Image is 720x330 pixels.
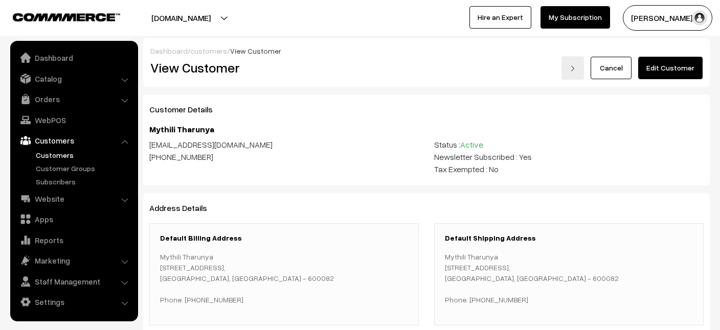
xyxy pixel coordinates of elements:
a: Reports [13,231,134,249]
span: Address Details [149,203,219,213]
a: COMMMERCE [13,10,102,22]
h2: View Customer [150,60,419,76]
div: [EMAIL_ADDRESS][DOMAIN_NAME] [149,138,419,151]
a: Edit Customer [638,57,703,79]
a: Customers [13,131,134,150]
a: Hire an Expert [469,6,531,29]
a: Orders [13,90,134,108]
a: WebPOS [13,111,134,129]
h4: Mythili Tharunya [149,125,704,134]
a: Subscribers [33,176,134,187]
a: Dashboard [13,49,134,67]
a: Customer Groups [33,163,134,174]
a: customers [190,46,227,55]
a: Staff Management [13,272,134,291]
div: [PHONE_NUMBER] [149,151,419,163]
a: Apps [13,210,134,228]
a: Dashboard [150,46,188,55]
span: Customer Details [149,104,225,114]
h3: Default Billing Address [160,234,408,243]
a: Website [13,190,134,208]
a: Cancel [591,57,632,79]
span: View Customer [230,46,281,55]
a: Catalog [13,69,134,88]
a: Marketing [13,251,134,270]
button: [DOMAIN_NAME] [116,5,246,31]
div: / / [150,45,703,56]
img: COMMMERCE [13,13,120,21]
img: user [692,10,707,26]
button: [PERSON_NAME] S… [623,5,712,31]
img: right-arrow.png [570,65,576,72]
a: Settings [13,293,134,311]
div: Status : Newsletter Subscribed : Yes Tax Exempted : No [426,138,711,175]
p: Mythili Tharunya [STREET_ADDRESS], [GEOGRAPHIC_DATA], [GEOGRAPHIC_DATA] - 600082 Phone: [PHONE_NU... [160,251,408,305]
a: My Subscription [541,6,610,29]
span: Active [460,139,483,150]
h3: Default Shipping Address [445,234,693,243]
a: Customers [33,150,134,160]
p: Mythili Tharunya [STREET_ADDRESS], [GEOGRAPHIC_DATA], [GEOGRAPHIC_DATA] - 600082 Phone: [PHONE_NU... [445,251,693,305]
